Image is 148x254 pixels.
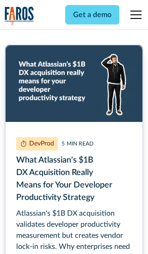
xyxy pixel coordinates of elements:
[65,5,119,24] a: Get a demo
[5,6,34,25] img: Logo of the analytics and reporting company Faros.
[5,6,34,25] a: home
[125,4,143,26] div: menu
